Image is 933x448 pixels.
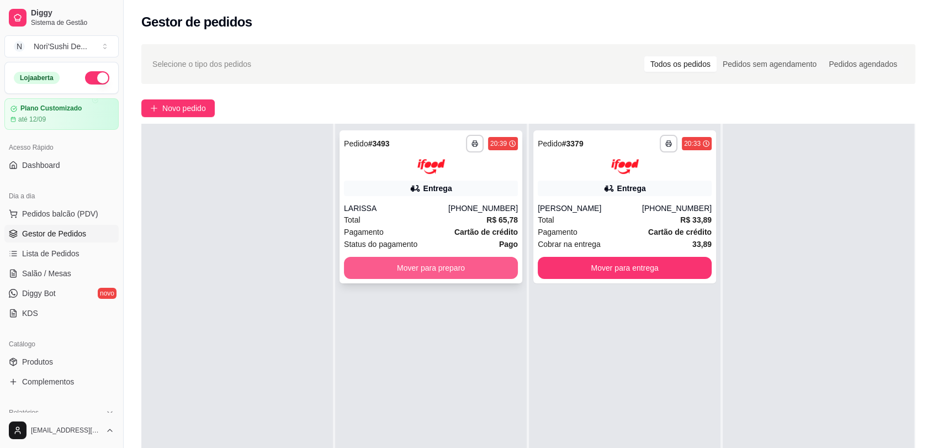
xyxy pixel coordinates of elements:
[644,56,717,72] div: Todos os pedidos
[344,214,361,226] span: Total
[22,160,60,171] span: Dashboard
[538,203,642,214] div: [PERSON_NAME]
[141,99,215,117] button: Novo pedido
[150,104,158,112] span: plus
[823,56,903,72] div: Pedidos agendados
[562,139,584,148] strong: # 3379
[22,376,74,387] span: Complementos
[423,183,452,194] div: Entrega
[31,426,101,435] span: [EMAIL_ADDRESS][DOMAIN_NAME]
[14,41,25,52] span: N
[4,353,119,371] a: Produtos
[4,245,119,262] a: Lista de Pedidos
[4,284,119,302] a: Diggy Botnovo
[18,115,46,124] article: até 12/09
[22,228,86,239] span: Gestor de Pedidos
[141,13,252,31] h2: Gestor de pedidos
[538,238,601,250] span: Cobrar na entrega
[4,156,119,174] a: Dashboard
[642,203,712,214] div: [PHONE_NUMBER]
[22,356,53,367] span: Produtos
[34,41,87,52] div: Nori'Sushi De ...
[490,139,507,148] div: 20:39
[4,139,119,156] div: Acesso Rápido
[344,238,417,250] span: Status do pagamento
[22,268,71,279] span: Salão / Mesas
[4,225,119,243] a: Gestor de Pedidos
[14,72,60,84] div: Loja aberta
[22,288,56,299] span: Diggy Bot
[85,71,109,85] button: Alterar Status
[22,208,98,219] span: Pedidos balcão (PDV)
[31,18,114,27] span: Sistema de Gestão
[4,187,119,205] div: Dia a dia
[4,335,119,353] div: Catálogo
[486,215,518,224] strong: R$ 65,78
[344,203,448,214] div: LARISSA
[648,228,712,236] strong: Cartão de crédito
[9,408,39,417] span: Relatórios
[22,308,38,319] span: KDS
[538,257,712,279] button: Mover para entrega
[152,58,251,70] span: Selecione o tipo dos pedidos
[538,226,577,238] span: Pagamento
[368,139,390,148] strong: # 3493
[31,8,114,18] span: Diggy
[4,4,119,31] a: DiggySistema de Gestão
[4,205,119,223] button: Pedidos balcão (PDV)
[684,139,701,148] div: 20:33
[4,98,119,130] a: Plano Customizadoaté 12/09
[617,183,645,194] div: Entrega
[538,139,562,148] span: Pedido
[717,56,823,72] div: Pedidos sem agendamento
[20,104,82,113] article: Plano Customizado
[344,139,368,148] span: Pedido
[538,214,554,226] span: Total
[344,257,518,279] button: Mover para preparo
[680,215,712,224] strong: R$ 33,89
[344,226,384,238] span: Pagamento
[4,35,119,57] button: Select a team
[417,159,445,174] img: ifood
[4,373,119,391] a: Complementos
[22,248,79,259] span: Lista de Pedidos
[454,228,518,236] strong: Cartão de crédito
[692,240,712,249] strong: 33,89
[499,240,518,249] strong: Pago
[4,417,119,444] button: [EMAIL_ADDRESS][DOMAIN_NAME]
[4,304,119,322] a: KDS
[611,159,639,174] img: ifood
[162,102,206,114] span: Novo pedido
[448,203,518,214] div: [PHONE_NUMBER]
[4,265,119,282] a: Salão / Mesas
